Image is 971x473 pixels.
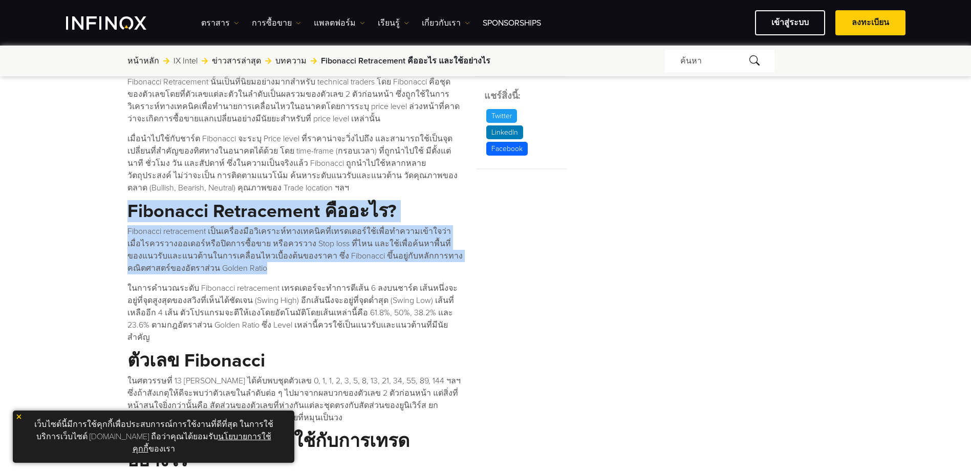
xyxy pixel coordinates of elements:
h5: แชร์สิ่งนี้: [484,89,566,103]
span: Fibonacci Retracement คืออะไร และใช้อย่างไร [321,55,490,67]
p: Twitter [486,109,517,123]
h1: เราเอา Fibonacci มาใช้กับการเทรดอย่างไร [127,432,464,470]
a: บทความ [275,55,307,67]
div: ค้นหา [665,50,774,72]
a: เรียนรู้ [378,17,409,29]
a: เกี่ยวกับเรา [422,17,470,29]
p: ในศตวรรษที่ 13 [PERSON_NAME] ได้ค้บพบชุดตัวเลข 0, 1, 1, 2, 3, 5, 8, 13, 21, 34, 55, 89, 144 ฯลฯ ซ... [127,375,464,424]
img: arrow-right [202,58,208,64]
a: Twitter [484,109,519,123]
a: INFINOX Logo [66,16,170,30]
p: เมื่อนำไปใช้กับชาร์ต Fibonacci จะระบุ Price level ที่ราคาน่าจะวิ่งไปถึง และสามารถใช้เป็นจุดเปลี่ย... [127,133,464,194]
a: Facebook [484,142,530,156]
a: เข้าสู่ระบบ [755,10,825,35]
a: ข่าวสารล่าสุด [212,55,261,67]
h1: ตัวเลข Fibonacci [127,351,464,371]
a: ลงทะเบียน [835,10,905,35]
a: หน้าหลัก [127,55,159,67]
img: arrow-right [265,58,271,64]
a: IX Intel [174,55,198,67]
img: arrow-right [311,58,317,64]
a: Sponsorships [483,17,541,29]
a: ตราสาร [201,17,239,29]
p: Fibonacci retracement เป็นเครื่องมือวิเคราะห์ทางเทคนิคที่เทรดเดอร์ใช้เพื่อทำความเข้าใจว่าเมื่อไรค... [127,225,464,274]
img: arrow-right [163,58,169,64]
p: เว็บไซต์นี้มีการใช้คุกกี้เพื่อประสบการณ์การใช้งานที่ดีที่สุด ในการใช้บริการเว็บไซต์ [DOMAIN_NAME]... [18,416,289,458]
p: LinkedIn [486,125,523,139]
p: ในการคำนวณระดับ Fibonacci retracement เทรดเดอร์จะทำการตีเส้น 6 ลงบนชาร์ต เส้นหนึ่งจะอยู่ที่จุดสูง... [127,282,464,343]
img: yellow close icon [15,413,23,420]
a: การซื้อขาย [252,17,301,29]
p: Facebook [486,142,528,156]
a: LinkedIn [484,125,525,139]
h1: Fibonacci Retracement คืออะไร? [127,202,464,221]
p: Fibonacci Retracement นั้นเป็นที่นิยมอย่างมากสำหรับ technical traders โดย Fibonacci คือชุดของตัวเ... [127,76,464,125]
a: แพลตฟอร์ม [314,17,365,29]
